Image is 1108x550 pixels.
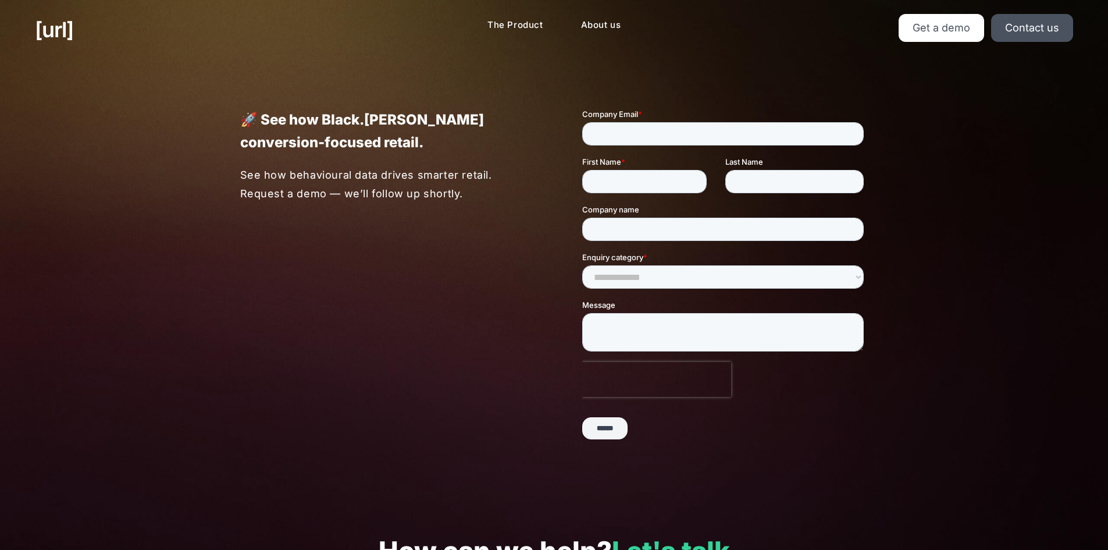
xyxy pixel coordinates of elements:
a: Contact us [991,14,1073,42]
p: 🚀 See how Black.[PERSON_NAME] conversion-focused retail. [240,108,526,154]
iframe: Form 1 [582,108,868,460]
a: [URL] [35,14,73,45]
a: Get a demo [899,14,984,42]
a: The Product [478,14,553,37]
a: About us [572,14,630,37]
p: See how behavioural data drives smarter retail. Request a demo — we’ll follow up shortly. [240,166,527,203]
